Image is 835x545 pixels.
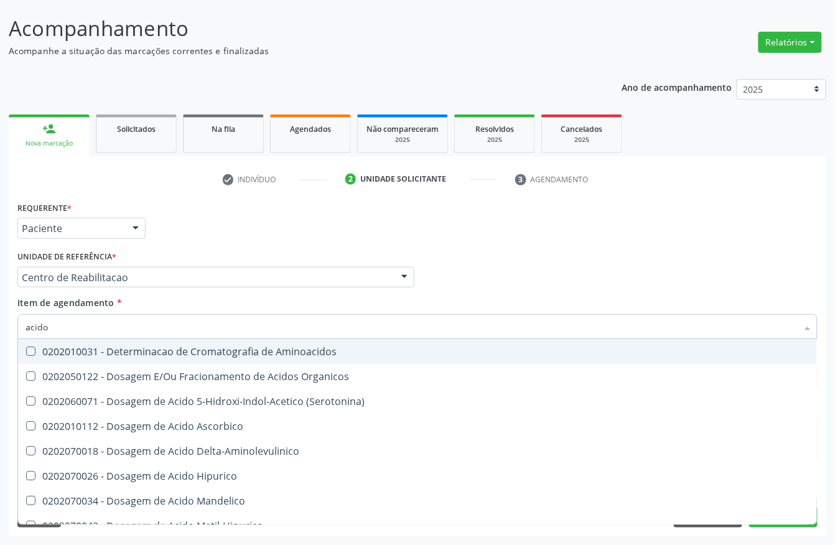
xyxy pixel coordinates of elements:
[42,122,56,136] div: person_add
[26,371,809,381] div: 0202050122 - Dosagem E/Ou Fracionamento de Acidos Organicos
[345,174,357,185] div: 2
[26,471,809,481] div: 0202070026 - Dosagem de Acido Hipurico
[622,79,732,95] p: Ano de acompanhamento
[475,124,514,134] span: Resolvidos
[290,124,331,134] span: Agendados
[17,248,116,267] label: Unidade de referência
[464,135,526,144] div: 2025
[360,174,446,185] div: Unidade solicitante
[26,396,809,406] div: 0202060071 - Dosagem de Acido 5-Hidroxi-Indol-Acetico (Serotonina)
[17,198,72,218] label: Requerente
[9,13,581,44] p: Acompanhamento
[26,421,809,431] div: 0202010112 - Dosagem de Acido Ascorbico
[22,271,389,284] span: Centro de Reabilitacao
[26,496,809,506] div: 0202070034 - Dosagem de Acido Mandelico
[551,135,613,144] div: 2025
[758,32,822,53] button: Relatórios
[26,446,809,456] div: 0202070018 - Dosagem de Acido Delta-Aminolevulinico
[9,44,581,57] p: Acompanhe a situação das marcações correntes e finalizadas
[26,314,797,339] input: Buscar por procedimentos
[366,124,439,134] span: Não compareceram
[212,124,235,134] span: Na fila
[22,222,120,235] span: Paciente
[17,297,114,309] span: Item de agendamento
[26,521,809,531] div: 0202070042 - Dosagem de Acido Metil-Hipurico
[26,347,809,356] div: 0202010031 - Determinacao de Cromatografia de Aminoacidos
[117,124,156,134] span: Solicitados
[17,139,81,148] div: Nova marcação
[366,135,439,144] div: 2025
[561,124,603,134] span: Cancelados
